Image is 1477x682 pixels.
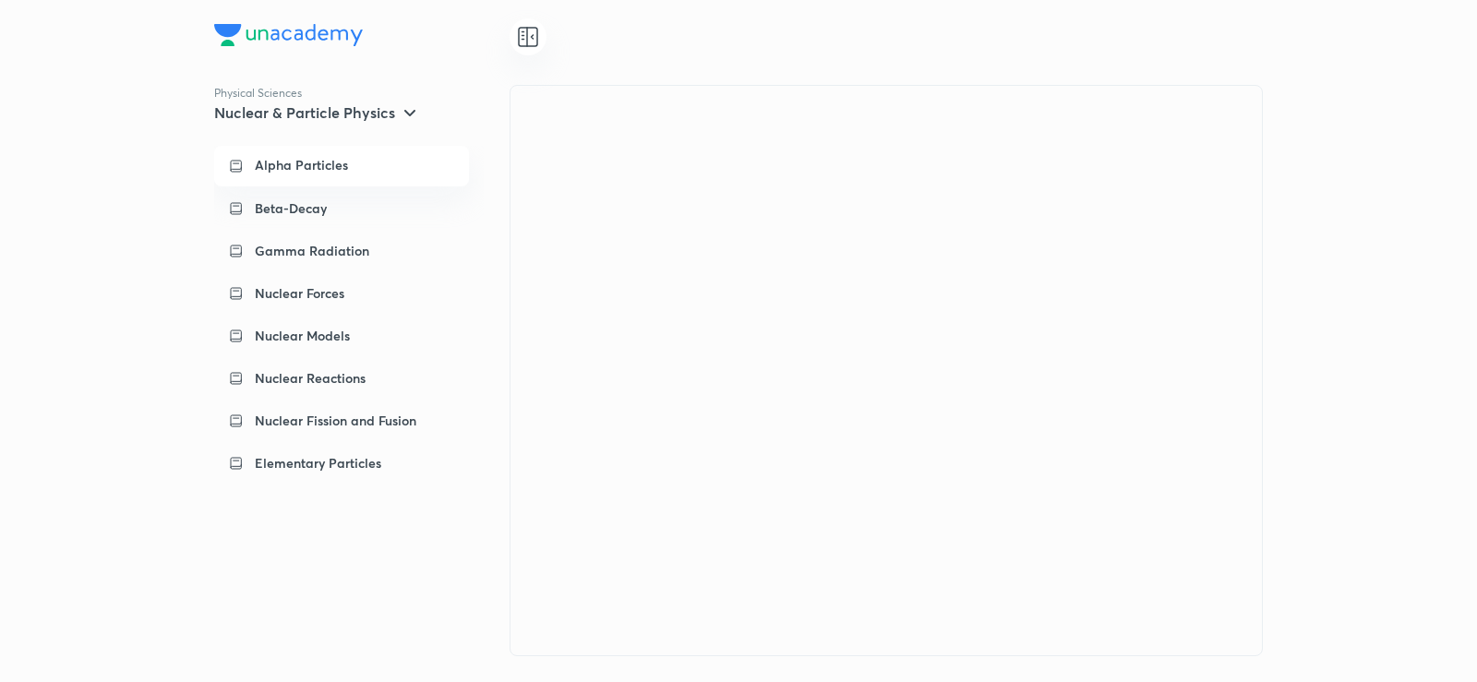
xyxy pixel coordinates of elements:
p: Nuclear Models [255,327,350,345]
p: Gamma Radiation [255,242,369,260]
p: Physical Sciences [214,85,510,102]
p: Nuclear Fission and Fusion [255,412,416,430]
p: Alpha Particles [255,157,348,173]
p: Nuclear Reactions [255,369,366,388]
img: Company Logo [214,24,363,46]
p: Nuclear Forces [255,284,344,303]
p: Beta-Decay [255,199,327,218]
h5: Nuclear & Particle Physics [214,103,395,122]
p: Elementary Particles [255,454,381,473]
